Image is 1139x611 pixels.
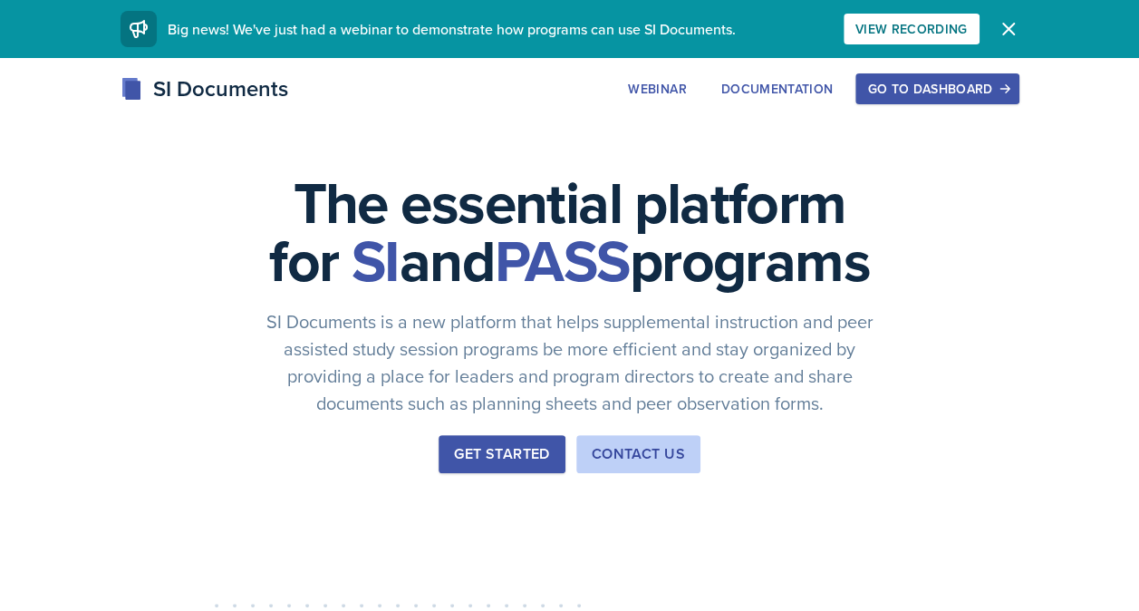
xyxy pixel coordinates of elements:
[168,19,736,39] span: Big news! We've just had a webinar to demonstrate how programs can use SI Documents.
[855,73,1018,104] button: Go to Dashboard
[454,443,549,465] div: Get Started
[844,14,980,44] button: View Recording
[121,73,288,105] div: SI Documents
[721,82,834,96] div: Documentation
[576,435,700,473] button: Contact Us
[709,73,845,104] button: Documentation
[867,82,1007,96] div: Go to Dashboard
[628,82,686,96] div: Webinar
[855,22,968,36] div: View Recording
[439,435,565,473] button: Get Started
[592,443,685,465] div: Contact Us
[616,73,698,104] button: Webinar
